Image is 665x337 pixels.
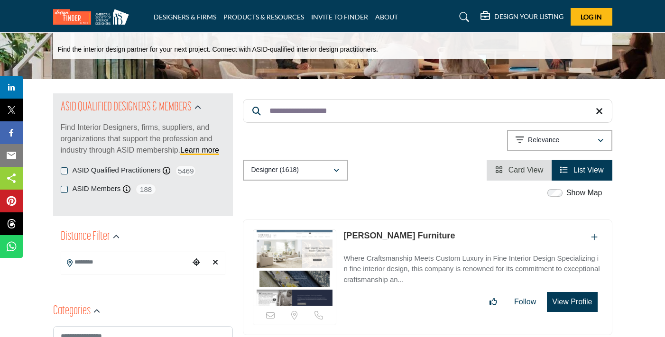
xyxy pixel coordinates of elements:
[180,146,219,154] a: Learn more
[223,13,304,21] a: PRODUCTS & RESOURCES
[495,166,543,174] a: View Card
[61,186,68,193] input: ASID Members checkbox
[508,292,542,311] button: Follow
[343,247,602,285] a: Where Craftsmanship Meets Custom Luxury in Fine Interior Design Specializing in fine interior des...
[61,253,189,272] input: Search Location
[487,160,552,181] li: Card View
[61,228,110,246] h2: Distance Filter
[343,253,602,285] p: Where Craftsmanship Meets Custom Luxury in Fine Interior Design Specializing in fine interior des...
[253,230,336,306] img: Sherrill Furniture
[58,45,378,55] p: Find the interior design partner for your next project. Connect with ASID-qualified interior desi...
[61,99,192,116] h2: ASID QUALIFIED DESIGNERS & MEMBERS
[53,303,91,320] h2: Categories
[560,166,603,174] a: View List
[311,13,368,21] a: INVITE TO FINDER
[61,122,225,156] p: Find Interior Designers, firms, suppliers, and organizations that support the profession and indu...
[343,231,455,240] a: [PERSON_NAME] Furniture
[135,183,157,195] span: 188
[243,160,348,181] button: Designer (1618)
[480,11,563,23] div: DESIGN YOUR LISTING
[494,12,563,21] h5: DESIGN YOUR LISTING
[53,9,134,25] img: Site Logo
[375,13,398,21] a: ABOUT
[450,9,475,25] a: Search
[581,13,602,21] span: Log In
[547,292,597,312] button: View Profile
[528,136,559,145] p: Relevance
[343,229,455,242] p: Sherrill Furniture
[571,8,612,26] button: Log In
[154,13,216,21] a: DESIGNERS & FIRMS
[251,165,299,175] p: Designer (1618)
[591,233,598,241] a: Add To List
[73,165,161,176] label: ASID Qualified Practitioners
[61,167,68,174] input: ASID Qualified Practitioners checkbox
[208,253,222,273] div: Clear search location
[566,187,602,199] label: Show Map
[507,130,612,151] button: Relevance
[552,160,612,181] li: List View
[508,166,544,174] span: Card View
[175,165,196,177] span: 5469
[73,183,121,194] label: ASID Members
[573,166,604,174] span: List View
[189,253,203,273] div: Choose your current location
[483,292,503,311] button: Like listing
[243,99,612,123] input: Search Keyword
